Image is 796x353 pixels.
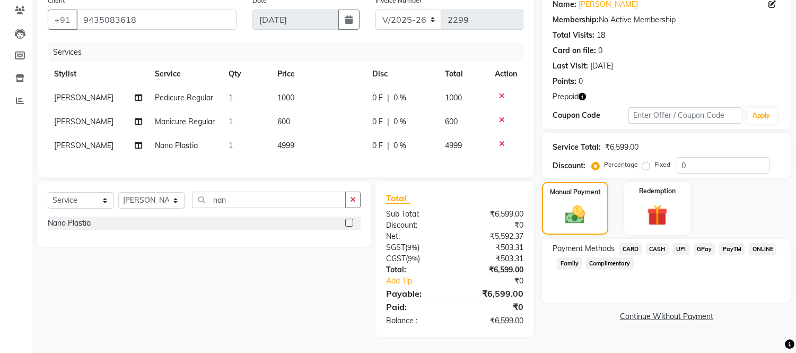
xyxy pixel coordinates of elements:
[455,242,532,253] div: ₹503.31
[439,62,489,86] th: Total
[378,231,455,242] div: Net:
[455,231,532,242] div: ₹5,592.37
[559,203,591,226] img: _cash.svg
[590,61,613,72] div: [DATE]
[654,160,670,169] label: Fixed
[386,243,405,252] span: SGST
[553,91,579,102] span: Prepaid
[372,140,383,151] span: 0 F
[229,117,233,126] span: 1
[48,62,149,86] th: Stylist
[598,45,602,56] div: 0
[387,140,389,151] span: |
[408,254,418,263] span: 9%
[445,141,462,150] span: 4999
[553,76,576,87] div: Points:
[229,93,233,102] span: 1
[54,141,113,150] span: [PERSON_NAME]
[646,243,669,255] span: CASH
[378,300,455,313] div: Paid:
[619,243,642,255] span: CARD
[222,62,271,86] th: Qty
[386,254,406,263] span: CGST
[366,62,439,86] th: Disc
[407,243,417,252] span: 9%
[48,10,77,30] button: +91
[149,62,223,86] th: Service
[586,257,634,270] span: Complimentary
[378,264,455,275] div: Total:
[387,92,389,104] span: |
[488,62,523,86] th: Action
[271,62,366,86] th: Price
[455,220,532,231] div: ₹0
[553,110,628,121] div: Coupon Code
[553,243,615,254] span: Payment Methods
[455,315,532,326] div: ₹6,599.00
[155,141,198,150] span: Nano Plastia
[455,300,532,313] div: ₹0
[468,275,532,287] div: ₹0
[277,141,294,150] span: 4999
[372,92,383,104] span: 0 F
[719,243,745,255] span: PayTM
[628,107,742,124] input: Enter Offer / Coupon Code
[49,42,531,62] div: Services
[445,117,458,126] span: 600
[378,253,455,264] div: ( )
[553,61,588,72] div: Last Visit:
[386,193,410,204] span: Total
[54,117,113,126] span: [PERSON_NAME]
[694,243,715,255] span: GPay
[553,30,594,41] div: Total Visits:
[76,10,237,30] input: Search by Name/Mobile/Email/Code
[597,30,605,41] div: 18
[229,141,233,150] span: 1
[193,192,346,208] input: Search or Scan
[673,243,689,255] span: UPI
[550,187,601,197] label: Manual Payment
[553,142,601,153] div: Service Total:
[378,242,455,253] div: ( )
[378,287,455,300] div: Payable:
[378,220,455,231] div: Discount:
[277,117,290,126] span: 600
[641,202,674,228] img: _gift.svg
[605,142,638,153] div: ₹6,599.00
[455,209,532,220] div: ₹6,599.00
[639,186,676,196] label: Redemption
[749,243,776,255] span: ONLINE
[553,14,780,25] div: No Active Membership
[393,140,406,151] span: 0 %
[747,108,777,124] button: Apply
[557,257,582,270] span: Family
[455,253,532,264] div: ₹503.31
[553,45,596,56] div: Card on file:
[387,116,389,127] span: |
[378,315,455,326] div: Balance :
[372,116,383,127] span: 0 F
[155,117,215,126] span: Manicure Regular
[544,311,789,322] a: Continue Without Payment
[378,209,455,220] div: Sub Total:
[393,116,406,127] span: 0 %
[579,76,583,87] div: 0
[445,93,462,102] span: 1000
[48,218,91,229] div: Nano Plastia
[553,14,599,25] div: Membership:
[604,160,638,169] label: Percentage
[455,287,532,300] div: ₹6,599.00
[455,264,532,275] div: ₹6,599.00
[553,160,585,171] div: Discount:
[393,92,406,104] span: 0 %
[54,93,113,102] span: [PERSON_NAME]
[378,275,468,287] a: Add Tip
[277,93,294,102] span: 1000
[155,93,214,102] span: Pedicure Regular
